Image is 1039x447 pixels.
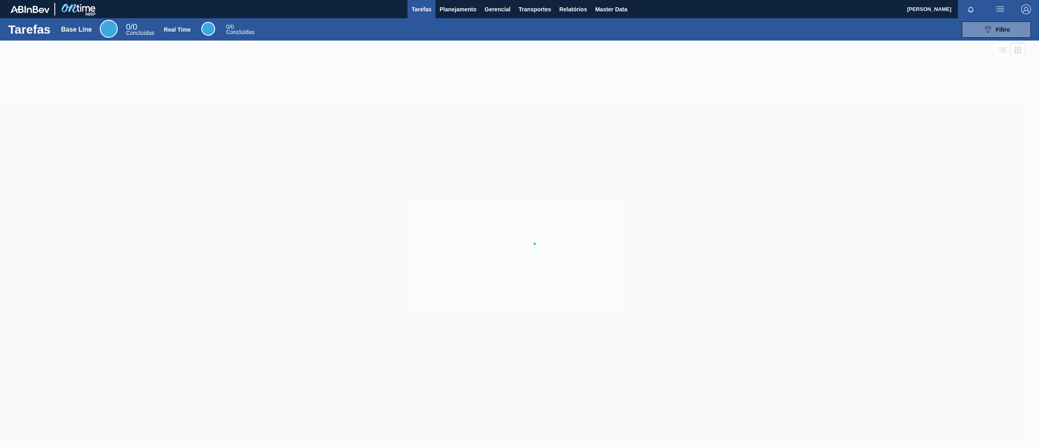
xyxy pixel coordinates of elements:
img: Logout [1021,4,1031,14]
span: Transportes [519,4,551,14]
div: Real Time [164,26,191,33]
span: Filtro [996,26,1010,33]
button: Filtro [962,21,1031,38]
span: 0 [226,24,229,30]
img: TNhmsLtSVTkK8tSr43FrP2fwEKptu5GPRR3wAAAABJRU5ErkJggg== [11,6,50,13]
span: Gerencial [485,4,511,14]
h1: Tarefas [8,25,51,34]
img: userActions [995,4,1005,14]
span: Master Data [595,4,627,14]
span: 0 [126,22,130,31]
span: Tarefas [412,4,431,14]
div: Real Time [201,22,215,36]
div: Base Line [126,24,154,36]
span: Concluídas [126,30,154,36]
div: Base Line [61,26,92,33]
span: Planejamento [440,4,476,14]
div: Base Line [100,20,118,38]
span: Relatórios [559,4,587,14]
div: Real Time [226,24,254,35]
span: / 0 [226,24,234,30]
button: Notificações [958,4,984,15]
span: / 0 [126,22,137,31]
span: Concluídas [226,29,254,35]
